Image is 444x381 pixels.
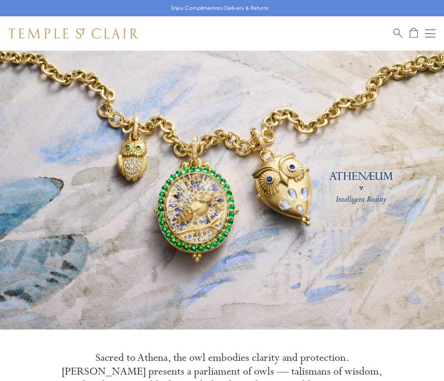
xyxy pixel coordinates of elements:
a: Search [393,28,402,39]
img: Temple St. Clair [9,28,138,39]
button: Open navigation [425,28,435,39]
a: Open Shopping Bag [410,28,418,39]
p: Enjoy Complimentary Delivery & Returns [171,4,269,12]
